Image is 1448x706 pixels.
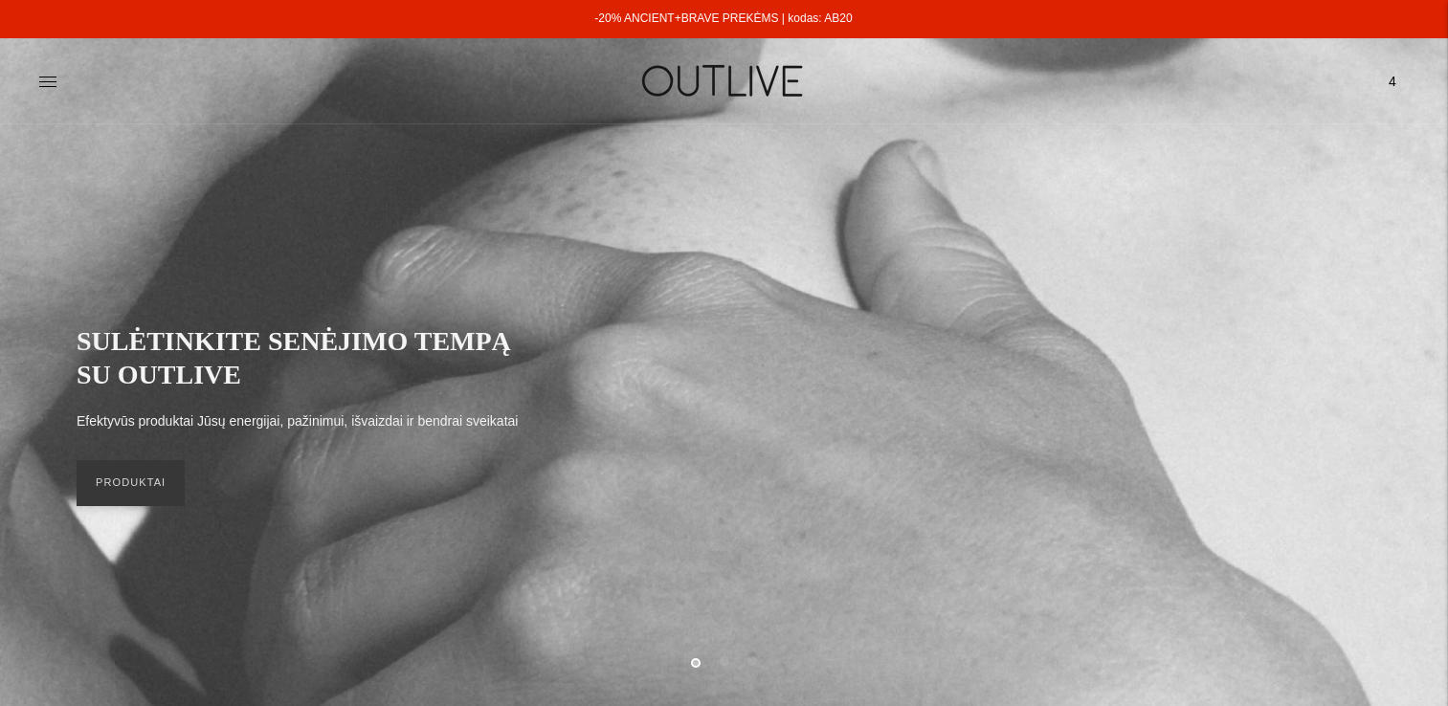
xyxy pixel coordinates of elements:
img: OUTLIVE [605,48,844,114]
p: Efektyvūs produktai Jūsų energijai, pažinimui, išvaizdai ir bendrai sveikatai [77,410,518,433]
a: -20% ANCIENT+BRAVE PREKĖMS | kodas: AB20 [594,11,852,25]
button: Move carousel to slide 1 [691,658,701,668]
h2: SULĖTINKITE SENĖJIMO TEMPĄ SU OUTLIVE [77,324,536,391]
a: 4 [1375,60,1410,102]
span: 4 [1379,68,1406,95]
button: Move carousel to slide 2 [720,656,729,666]
button: Move carousel to slide 3 [747,656,757,666]
a: PRODUKTAI [77,460,185,506]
